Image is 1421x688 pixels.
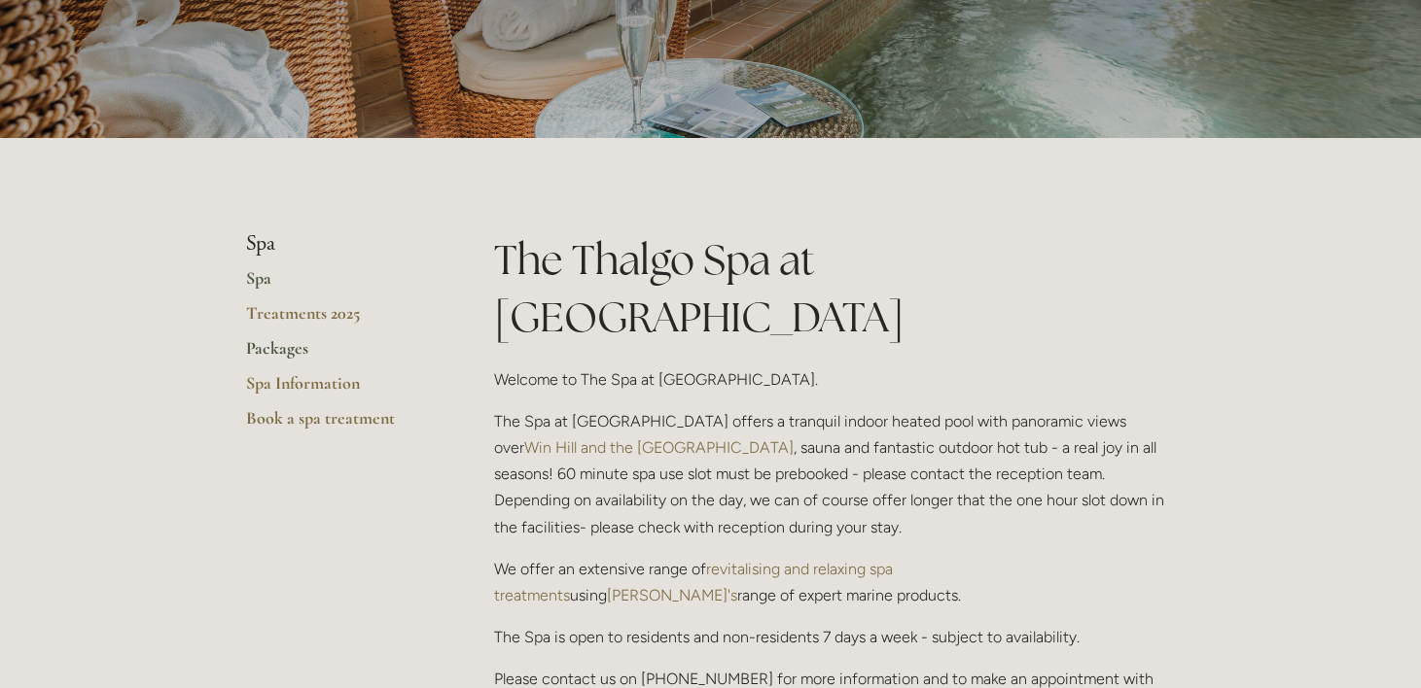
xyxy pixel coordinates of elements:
[494,624,1176,650] p: The Spa is open to residents and non-residents 7 days a week - subject to availability.
[494,408,1176,540] p: The Spa at [GEOGRAPHIC_DATA] offers a tranquil indoor heated pool with panoramic views over , sau...
[494,556,1176,608] p: We offer an extensive range of using range of expert marine products.
[607,586,737,604] a: [PERSON_NAME]'s
[494,231,1176,346] h1: The Thalgo Spa at [GEOGRAPHIC_DATA]
[494,366,1176,393] p: Welcome to The Spa at [GEOGRAPHIC_DATA].
[246,231,432,257] li: Spa
[246,407,432,442] a: Book a spa treatment
[246,267,432,302] a: Spa
[246,302,432,337] a: Treatments 2025
[246,372,432,407] a: Spa Information
[524,438,794,457] a: Win Hill and the [GEOGRAPHIC_DATA]
[246,337,432,372] a: Packages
